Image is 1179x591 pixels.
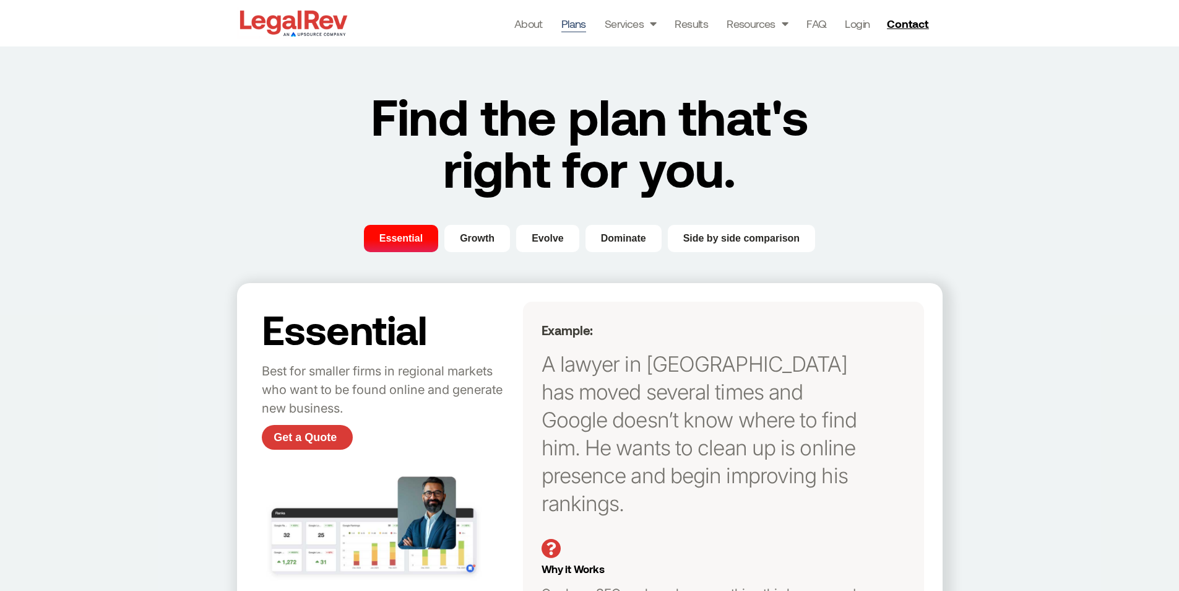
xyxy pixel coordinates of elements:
span: Growth [460,231,494,246]
span: Evolve [532,231,564,246]
h2: Find the plan that's right for you. [343,90,837,194]
nav: Menu [514,15,870,32]
a: Get a Quote [262,425,353,450]
a: Plans [561,15,586,32]
h5: Example: [542,323,868,338]
h2: Essential [262,308,517,350]
span: Essential [379,231,423,246]
a: Results [675,15,708,32]
a: Services [605,15,657,32]
a: Contact [882,14,936,33]
p: A lawyer in [GEOGRAPHIC_DATA] has moved several times and Google doesn’t know where to find him. ... [542,350,868,517]
span: Side by side comparison [683,231,800,246]
span: Why it Works [542,563,605,575]
p: Best for smaller firms in regional markets who want to be found online and generate new business. [262,362,517,418]
a: Resources [727,15,788,32]
span: Contact [887,18,928,29]
a: Login [845,15,870,32]
a: FAQ [806,15,826,32]
a: About [514,15,543,32]
span: Dominate [601,231,646,246]
span: Get a Quote [274,432,337,443]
